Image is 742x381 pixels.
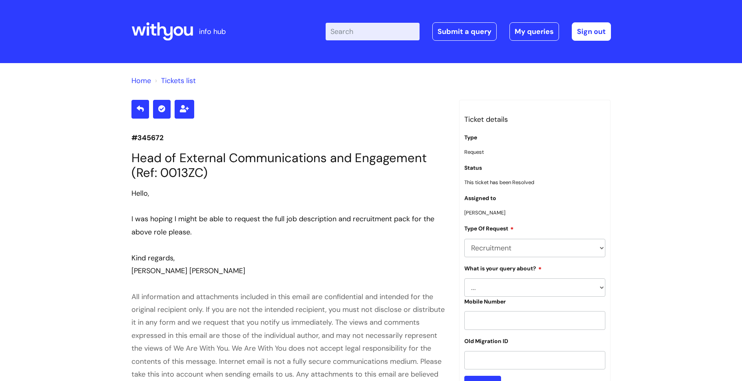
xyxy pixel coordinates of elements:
[464,208,606,217] p: [PERSON_NAME]
[131,76,151,85] a: Home
[464,147,606,157] p: Request
[131,74,151,87] li: Solution home
[464,224,514,232] label: Type Of Request
[464,113,606,126] h3: Ticket details
[161,76,196,85] a: Tickets list
[131,264,447,277] div: [PERSON_NAME] [PERSON_NAME]
[572,22,611,41] a: Sign out
[464,338,508,345] label: Old Migration ID
[464,178,606,187] p: This ticket has been Resolved
[131,212,447,238] div: I was hoping I might be able to request the full job description and recruitment pack for the abo...
[153,74,196,87] li: Tickets list
[326,22,611,41] div: | -
[131,151,447,180] h1: Head of External Communications and Engagement (Ref: 0013ZC)
[464,298,506,305] label: Mobile Number
[464,165,482,171] label: Status
[432,22,497,41] a: Submit a query
[199,25,226,38] p: info hub
[509,22,559,41] a: My queries
[131,187,447,200] div: Hello,
[131,131,447,144] p: #345672
[464,134,477,141] label: Type
[464,195,496,202] label: Assigned to
[326,23,420,40] input: Search
[131,252,447,264] div: Kind regards,
[464,264,542,272] label: What is your query about?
